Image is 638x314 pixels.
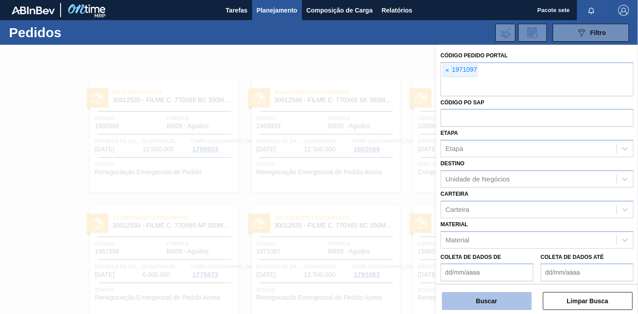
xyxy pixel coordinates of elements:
[306,7,373,14] font: Composição de Carga
[441,191,468,197] font: Carteira
[495,24,516,42] div: Importar Negociações dos Pedidos
[541,263,634,281] input: dd/mm/aaaa
[537,7,570,13] font: Pacote sete
[441,221,468,228] font: Material
[226,7,248,14] font: Tarefas
[618,5,629,16] img: Sair
[382,7,412,14] font: Relatórios
[446,67,449,74] font: ×
[12,6,55,14] img: TNhmsLtSVTkK8tSr43FrP2fwEKptu5GPRR3wAAAABJRU5ErkJggg==
[441,263,533,281] input: dd/mm/aaaa
[441,160,464,167] font: Destino
[518,24,547,42] div: Solicitação de Revisão de Pedidos
[441,99,484,106] font: Código PO SAP
[257,7,297,14] font: Planejamento
[553,24,629,42] button: Filtro
[446,145,463,153] font: Etapa
[446,236,469,244] font: Material
[9,25,61,40] font: Pedidos
[577,4,606,17] button: Notificações
[590,29,606,36] font: Filtro
[541,254,604,260] font: Coleta de dados até
[446,206,469,213] font: Carteira
[452,66,477,73] font: 1971097
[441,52,508,59] font: Código Pedido Portal
[441,254,501,260] font: Coleta de dados de
[441,130,458,136] font: Etapa
[446,176,510,183] font: Unidade de Negócios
